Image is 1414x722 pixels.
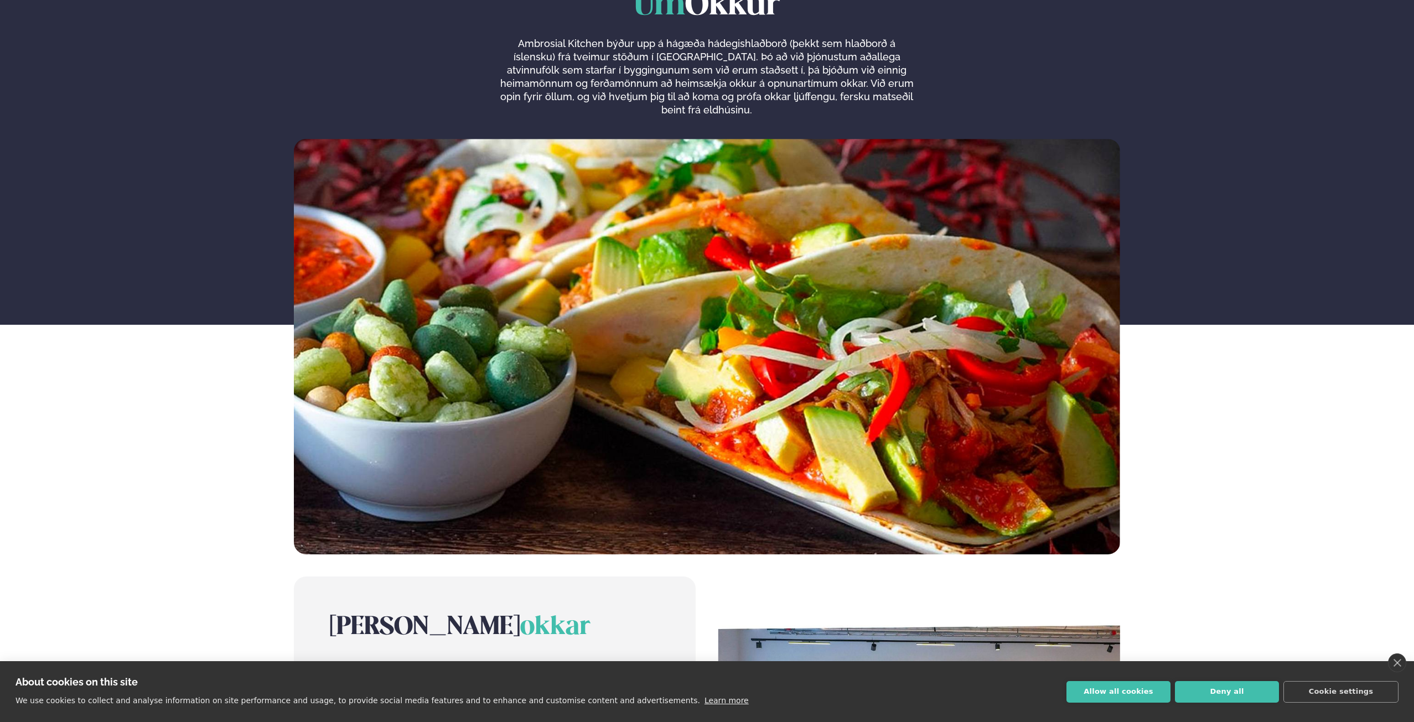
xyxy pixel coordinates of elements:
img: image alt [294,139,1120,554]
strong: About cookies on this site [15,676,138,688]
p: We use cookies to collect and analyse information on site performance and usage, to provide socia... [15,696,700,705]
a: Learn more [705,696,749,705]
span: okkar [520,615,591,640]
a: close [1388,653,1406,672]
h2: [PERSON_NAME] [329,612,660,643]
button: Cookie settings [1283,681,1399,703]
p: Ambrosial Kitchen býður upp á hágæða hádegishlaðborð (þekkt sem hlaðborð á íslensku) frá tveimur ... [498,37,916,117]
button: Allow all cookies [1066,681,1170,703]
button: Deny all [1175,681,1279,703]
